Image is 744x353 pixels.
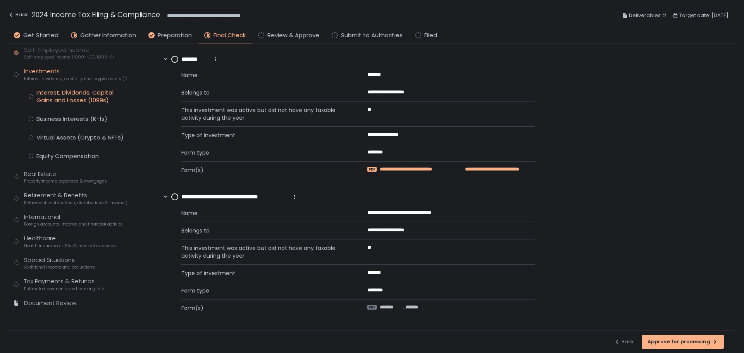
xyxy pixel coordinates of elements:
span: Deliverables: 2 [629,11,666,20]
div: Real Estate [24,170,107,184]
span: This investment was active but did not have any taxable activity during the year [181,106,349,122]
span: Get Started [23,31,59,40]
span: Form type [181,287,349,294]
span: Estimated payments and banking info [24,286,104,292]
div: Self-Employed Income [24,46,114,60]
span: Form(s) [181,304,349,312]
span: Final Check [214,31,246,40]
div: Back [614,338,634,345]
span: Gather Information [80,31,136,40]
button: Approve for processing [642,335,724,349]
span: Name [181,209,349,217]
span: Type of investment [181,131,349,139]
div: Interest, Dividends, Capital Gains and Losses (1099s) [36,89,127,104]
div: Special Situations [24,256,95,270]
span: Type of investment [181,269,349,277]
span: Health insurance, HSAs & medical expenses [24,243,116,249]
span: Belongs to [181,89,349,96]
span: Additional income and deductions [24,264,95,270]
div: Retirement & Benefits [24,191,127,206]
div: Equity Compensation [36,152,99,160]
div: Business Interests (K-1s) [36,115,107,123]
span: Form(s) [181,166,349,174]
span: Submit to Authorities [341,31,403,40]
span: Retirement contributions, distributions & income (1099-R, 5498) [24,200,127,206]
h1: 2024 Income Tax Filing & Compliance [32,9,160,20]
span: This investment was active but did not have any taxable activity during the year [181,244,349,260]
div: Tax Payments & Refunds [24,277,104,292]
div: Virtual Assets (Crypto & NFTs) [36,134,124,141]
span: Belongs to [181,227,349,234]
button: Back [614,335,634,349]
div: Document Review [24,299,76,308]
div: Healthcare [24,234,116,249]
div: Back [8,10,28,19]
span: Property income, expenses & mortgages [24,178,107,184]
span: Self-employed income (1099-NEC, 1099-K) [24,54,114,60]
div: Investments [24,67,127,82]
div: International [24,213,122,227]
span: Filed [424,31,437,40]
button: Back [8,9,28,22]
div: Approve for processing [648,338,718,345]
span: Form type [181,149,349,157]
span: Target date: [DATE] [679,11,728,20]
span: Foreign accounts, income, and financial activity [24,221,122,227]
span: Name [181,71,349,79]
span: Preparation [158,31,192,40]
span: Interest, dividends, capital gains, crypto, equity (1099s, K-1s) [24,76,127,82]
span: Review & Approve [267,31,319,40]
